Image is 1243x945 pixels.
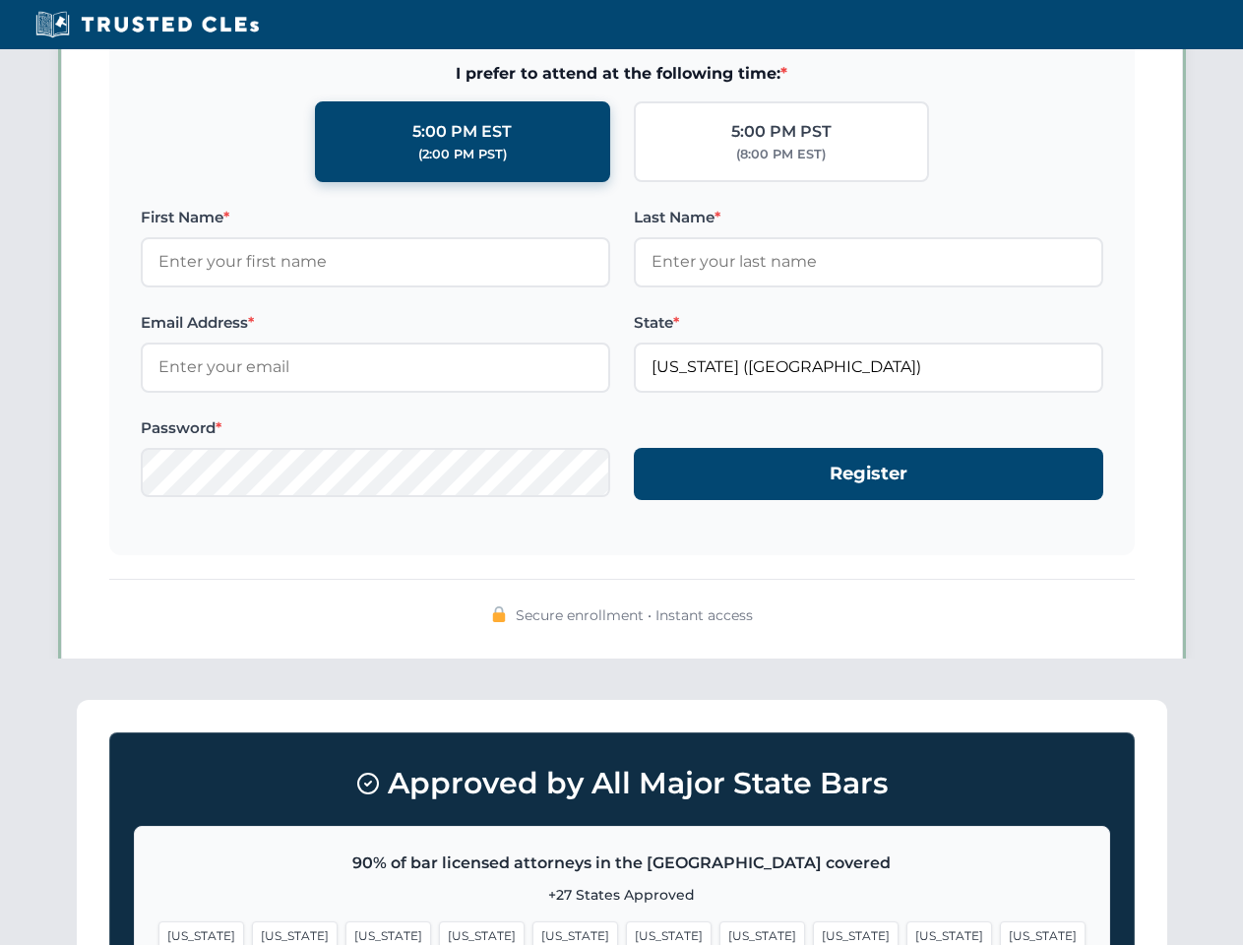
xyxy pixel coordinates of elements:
[491,606,507,622] img: 🔒
[141,416,610,440] label: Password
[634,206,1103,229] label: Last Name
[141,206,610,229] label: First Name
[634,237,1103,286] input: Enter your last name
[634,343,1103,392] input: Florida (FL)
[516,604,753,626] span: Secure enrollment • Instant access
[634,311,1103,335] label: State
[30,10,265,39] img: Trusted CLEs
[141,343,610,392] input: Enter your email
[141,237,610,286] input: Enter your first name
[141,61,1103,87] span: I prefer to attend at the following time:
[158,884,1086,906] p: +27 States Approved
[134,757,1110,810] h3: Approved by All Major State Bars
[634,448,1103,500] button: Register
[736,145,826,164] div: (8:00 PM EST)
[141,311,610,335] label: Email Address
[731,119,832,145] div: 5:00 PM PST
[418,145,507,164] div: (2:00 PM PST)
[158,850,1086,876] p: 90% of bar licensed attorneys in the [GEOGRAPHIC_DATA] covered
[412,119,512,145] div: 5:00 PM EST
